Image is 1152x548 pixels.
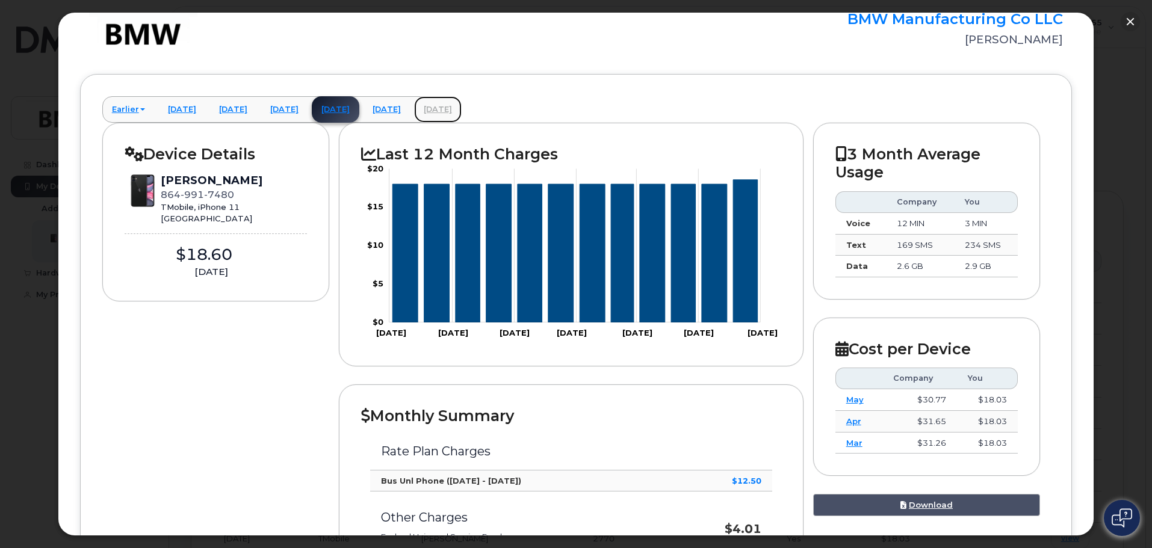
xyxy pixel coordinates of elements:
[957,433,1018,454] td: $18.03
[813,494,1041,516] a: Download
[377,328,407,337] tspan: [DATE]
[367,241,383,250] tspan: $10
[373,317,383,327] tspan: $0
[882,411,956,433] td: $31.65
[500,328,530,337] tspan: [DATE]
[957,411,1018,433] td: $18.03
[846,395,864,404] a: May
[954,235,1018,256] td: 234 SMS
[367,164,778,337] g: Chart
[373,279,383,288] tspan: $5
[725,522,761,536] strong: $4.01
[882,368,956,389] th: Company
[622,328,652,337] tspan: [DATE]
[882,433,956,454] td: $31.26
[886,256,954,277] td: 2.6 GB
[438,328,468,337] tspan: [DATE]
[361,407,781,425] h2: Monthly Summary
[954,256,1018,277] td: 2.9 GB
[125,244,283,266] div: $18.60
[381,476,521,485] strong: Bus Unl Phone ([DATE] - [DATE])
[957,389,1018,411] td: $18.03
[381,445,761,458] h3: Rate Plan Charges
[882,389,956,411] td: $30.77
[846,416,861,426] a: Apr
[957,368,1018,389] th: You
[1112,508,1132,528] img: Open chat
[381,511,667,524] h3: Other Charges
[835,340,1018,358] h2: Cost per Device
[392,180,758,322] g: Series
[748,328,778,337] tspan: [DATE]
[886,235,954,256] td: 169 SMS
[846,438,862,448] a: Mar
[125,265,298,279] div: [DATE]
[732,476,761,485] strong: $12.50
[684,328,714,337] tspan: [DATE]
[557,328,587,337] tspan: [DATE]
[381,531,667,543] li: Federal Universal Service Fund
[846,261,868,271] strong: Data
